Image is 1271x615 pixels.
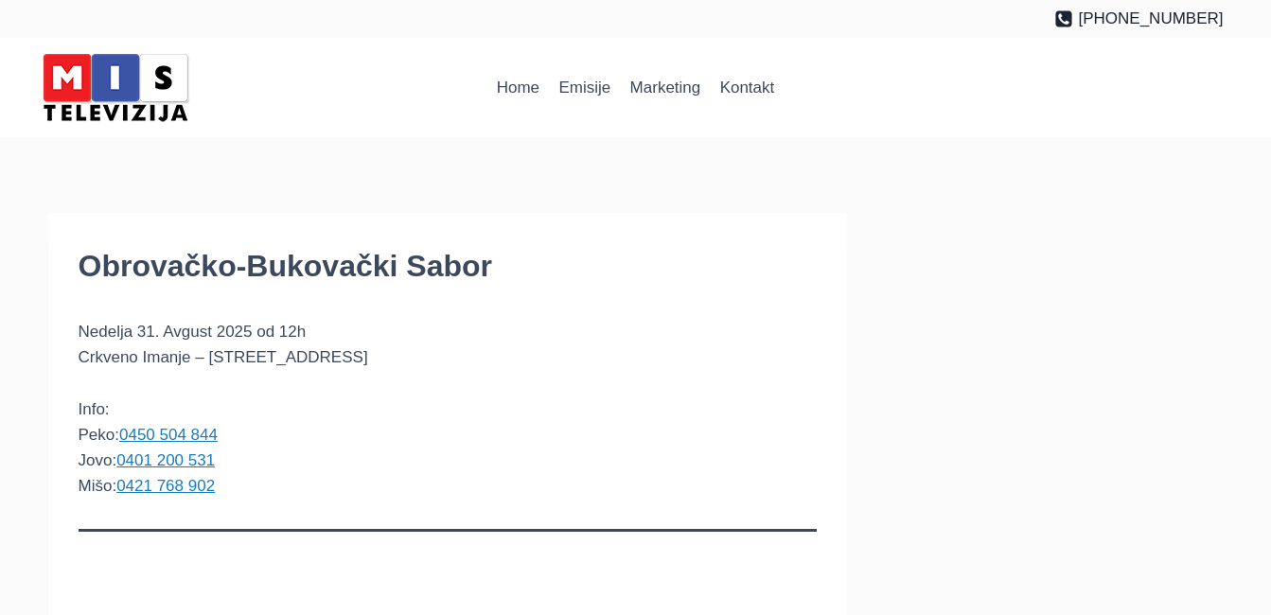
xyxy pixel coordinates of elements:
a: Kontakt [710,65,784,111]
span: [PHONE_NUMBER] [1078,6,1223,31]
a: 0401 200 531 [116,451,215,469]
a: 0421 768 902 [116,477,215,495]
a: Marketing [620,65,710,111]
p: Nedelja 31. Avgust 2025 od 12h Crkveno Imanje – [STREET_ADDRESS] Info: Peko: Јоvо: Мišо: [79,319,818,499]
h1: Obrovačko-Bukovački Sabor [79,243,818,289]
a: 0450 504 844 [119,426,218,444]
a: [PHONE_NUMBER] [1054,6,1224,31]
a: Emisije [549,65,620,111]
img: MIS Television [35,47,196,128]
a: Home [487,65,550,111]
nav: Primary Navigation [487,65,785,111]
